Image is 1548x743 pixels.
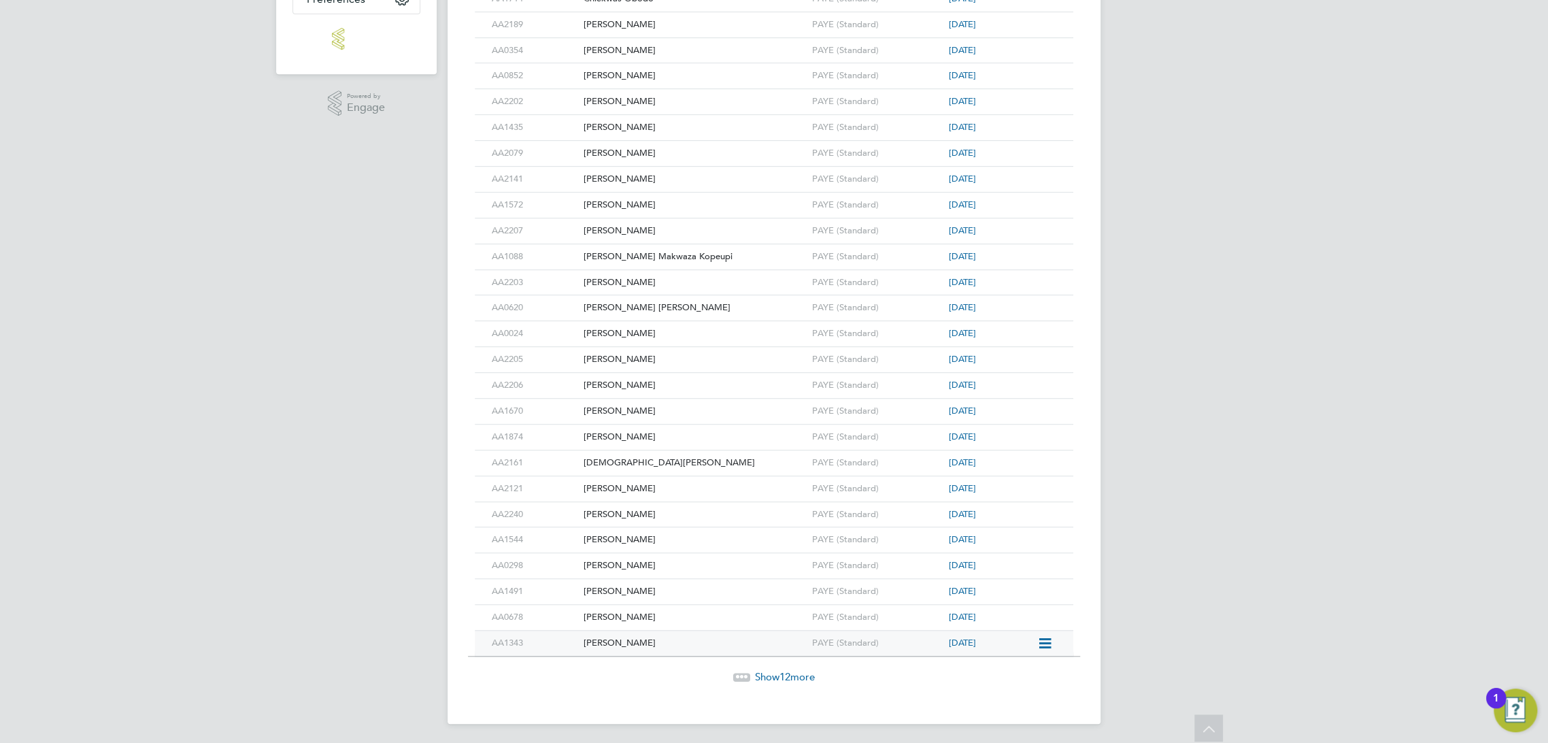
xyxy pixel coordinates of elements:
[488,398,1060,410] a: AA1670[PERSON_NAME]PAYE (Standard)[DATE]
[488,424,1060,435] a: AA1874[PERSON_NAME]PAYE (Standard)[DATE]
[949,559,976,571] span: [DATE]
[949,327,976,339] span: [DATE]
[328,90,386,116] a: Powered byEngage
[808,167,945,192] div: PAYE (Standard)
[949,405,976,416] span: [DATE]
[488,63,579,88] div: AA0852
[579,450,808,476] div: [DEMOGRAPHIC_DATA][PERSON_NAME]
[488,167,579,192] div: AA2141
[808,63,945,88] div: PAYE (Standard)
[488,38,579,63] div: AA0354
[488,295,1060,306] a: AA0620[PERSON_NAME] [PERSON_NAME]PAYE (Standard)[DATE]
[579,605,808,630] div: [PERSON_NAME]
[808,115,945,140] div: PAYE (Standard)
[488,552,1060,564] a: AA0298[PERSON_NAME]PAYE (Standard)[DATE]
[808,295,945,320] div: PAYE (Standard)
[488,372,1060,384] a: AA2206[PERSON_NAME]PAYE (Standard)[DATE]
[579,270,808,295] div: [PERSON_NAME]
[949,457,976,468] span: [DATE]
[488,269,1060,281] a: AA2203[PERSON_NAME]PAYE (Standard)[DATE]
[949,18,976,30] span: [DATE]
[808,347,945,372] div: PAYE (Standard)
[579,476,808,501] div: [PERSON_NAME]
[949,637,976,648] span: [DATE]
[579,38,808,63] div: [PERSON_NAME]
[808,450,945,476] div: PAYE (Standard)
[488,218,579,244] div: AA2207
[488,631,579,656] div: AA1343
[949,431,976,442] span: [DATE]
[808,476,945,501] div: PAYE (Standard)
[488,193,579,218] div: AA1572
[488,578,1060,590] a: AA1491[PERSON_NAME]PAYE (Standard)[DATE]
[808,218,945,244] div: PAYE (Standard)
[579,425,808,450] div: [PERSON_NAME]
[579,63,808,88] div: [PERSON_NAME]
[488,89,579,114] div: AA2202
[808,141,945,166] div: PAYE (Standard)
[488,476,579,501] div: AA2121
[488,373,579,398] div: AA2206
[949,533,976,545] span: [DATE]
[488,114,1060,126] a: AA1435[PERSON_NAME]PAYE (Standard)[DATE]
[949,611,976,623] span: [DATE]
[808,270,945,295] div: PAYE (Standard)
[949,147,976,159] span: [DATE]
[488,63,1060,74] a: AA0852[PERSON_NAME]PAYE (Standard)[DATE]
[579,167,808,192] div: [PERSON_NAME]
[579,244,808,269] div: [PERSON_NAME] Makwaza Kopeupi
[808,321,945,346] div: PAYE (Standard)
[488,321,579,346] div: AA0024
[808,502,945,527] div: PAYE (Standard)
[292,28,420,50] a: Go to home page
[949,379,976,391] span: [DATE]
[808,244,945,269] div: PAYE (Standard)
[949,225,976,236] span: [DATE]
[488,579,579,604] div: AA1491
[808,579,945,604] div: PAYE (Standard)
[579,631,808,656] div: [PERSON_NAME]
[488,192,1060,203] a: AA1572[PERSON_NAME]PAYE (Standard)[DATE]
[949,173,976,184] span: [DATE]
[488,450,579,476] div: AA2161
[949,121,976,133] span: [DATE]
[488,141,579,166] div: AA2079
[808,631,945,656] div: PAYE (Standard)
[808,425,945,450] div: PAYE (Standard)
[488,140,1060,152] a: AA2079[PERSON_NAME]PAYE (Standard)[DATE]
[808,553,945,578] div: PAYE (Standard)
[488,399,579,424] div: AA1670
[488,553,579,578] div: AA0298
[488,166,1060,178] a: AA2141[PERSON_NAME]PAYE (Standard)[DATE]
[488,12,579,37] div: AA2189
[949,482,976,494] span: [DATE]
[949,250,976,262] span: [DATE]
[488,527,579,552] div: AA1544
[579,218,808,244] div: [PERSON_NAME]
[488,604,1060,616] a: AA0678[PERSON_NAME]PAYE (Standard)[DATE]
[488,501,1060,513] a: AA2240[PERSON_NAME]PAYE (Standard)[DATE]
[488,295,579,320] div: AA0620
[488,346,1060,358] a: AA2205[PERSON_NAME]PAYE (Standard)[DATE]
[488,502,579,527] div: AA2240
[949,95,976,107] span: [DATE]
[488,37,1060,49] a: AA0354[PERSON_NAME]PAYE (Standard)[DATE]
[488,605,579,630] div: AA0678
[579,502,808,527] div: [PERSON_NAME]
[579,115,808,140] div: [PERSON_NAME]
[808,38,945,63] div: PAYE (Standard)
[579,527,808,552] div: [PERSON_NAME]
[579,193,808,218] div: [PERSON_NAME]
[949,199,976,210] span: [DATE]
[579,373,808,398] div: [PERSON_NAME]
[488,244,1060,255] a: AA1088[PERSON_NAME] Makwaza KopeupiPAYE (Standard)[DATE]
[949,44,976,56] span: [DATE]
[488,630,1037,642] a: AA1343[PERSON_NAME]PAYE (Standard)[DATE]
[579,12,808,37] div: [PERSON_NAME]
[808,605,945,630] div: PAYE (Standard)
[579,295,808,320] div: [PERSON_NAME] [PERSON_NAME]
[808,12,945,37] div: PAYE (Standard)
[488,115,579,140] div: AA1435
[808,193,945,218] div: PAYE (Standard)
[488,12,1060,23] a: AA2189[PERSON_NAME]PAYE (Standard)[DATE]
